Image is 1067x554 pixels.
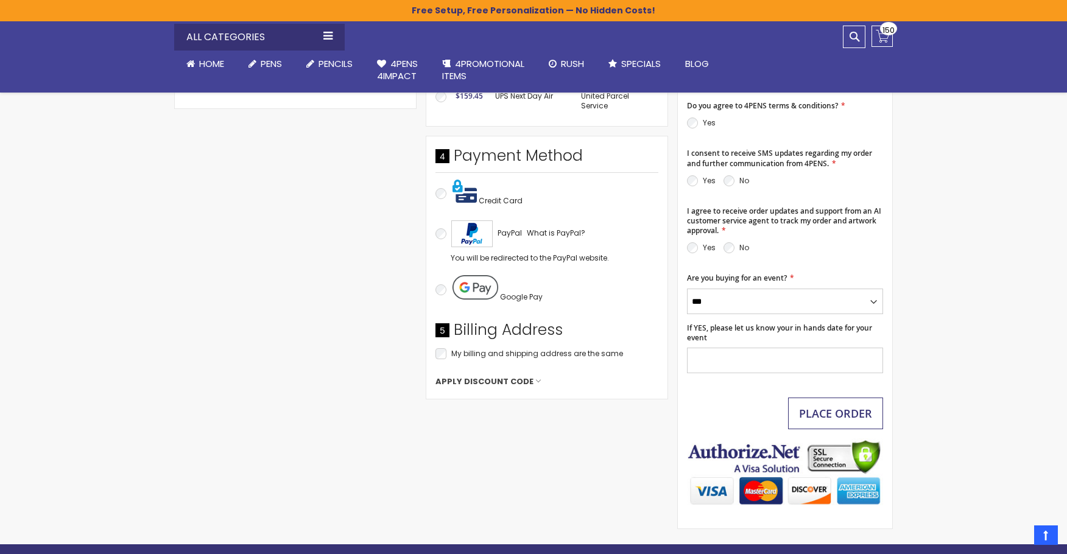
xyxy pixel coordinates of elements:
[453,275,498,300] img: Pay with Google Pay
[319,57,353,70] span: Pencils
[703,242,716,253] label: Yes
[236,51,294,77] a: Pens
[687,100,838,111] span: Do you agree to 4PENS terms & conditions?
[430,51,537,90] a: 4PROMOTIONALITEMS
[537,51,596,77] a: Rush
[174,24,345,51] div: All Categories
[261,57,282,70] span: Pens
[435,320,658,346] div: Billing Address
[527,228,585,238] span: What is PayPal?
[489,85,575,117] td: UPS Next Day Air
[294,51,365,77] a: Pencils
[174,51,236,77] a: Home
[561,57,584,70] span: Rush
[703,175,716,186] label: Yes
[451,253,609,263] span: You will be redirected to the PayPal website.
[687,273,787,283] span: Are you buying for an event?
[882,24,895,36] span: 150
[365,51,430,90] a: 4Pens4impact
[621,57,661,70] span: Specials
[456,91,483,101] span: $159.45
[500,292,543,302] span: Google Pay
[479,195,523,206] span: Credit Card
[687,323,872,343] span: If YES, please let us know your in hands date for your event
[703,117,716,128] label: Yes
[377,57,418,82] span: 4Pens 4impact
[687,148,872,168] span: I consent to receive SMS updates regarding my order and further communication from 4PENS.
[435,376,533,387] span: Apply Discount Code
[575,85,658,117] td: United Parcel Service
[498,228,522,238] span: PayPal
[1034,525,1058,545] a: Top
[451,220,493,247] img: Acceptance Mark
[435,146,658,172] div: Payment Method
[451,348,623,359] span: My billing and shipping address are the same
[739,175,749,186] label: No
[453,179,477,203] img: Pay with credit card
[872,26,893,47] a: 150
[685,57,709,70] span: Blog
[687,206,881,236] span: I agree to receive order updates and support from an AI customer service agent to track my order ...
[799,406,872,421] span: Place Order
[788,398,883,429] button: Place Order
[739,242,749,253] label: No
[199,57,224,70] span: Home
[527,226,585,240] a: What is PayPal?
[673,51,721,77] a: Blog
[442,57,524,82] span: 4PROMOTIONAL ITEMS
[596,51,673,77] a: Specials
